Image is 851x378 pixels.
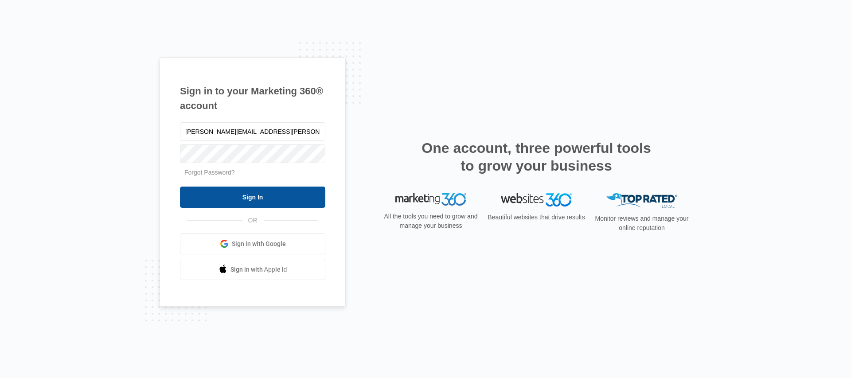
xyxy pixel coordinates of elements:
span: Sign in with Apple Id [230,265,287,274]
h1: Sign in to your Marketing 360® account [180,84,325,113]
p: Beautiful websites that drive results [487,213,586,222]
a: Sign in with Apple Id [180,259,325,280]
a: Forgot Password? [184,169,235,176]
input: Sign In [180,187,325,208]
input: Email [180,122,325,141]
img: Marketing 360 [395,193,466,206]
img: Websites 360 [501,193,572,206]
h2: One account, three powerful tools to grow your business [419,139,654,175]
span: Sign in with Google [232,239,286,249]
a: Sign in with Google [180,233,325,254]
span: OR [242,216,264,225]
img: Top Rated Local [606,193,677,208]
p: All the tools you need to grow and manage your business [381,212,480,230]
p: Monitor reviews and manage your online reputation [592,214,691,233]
